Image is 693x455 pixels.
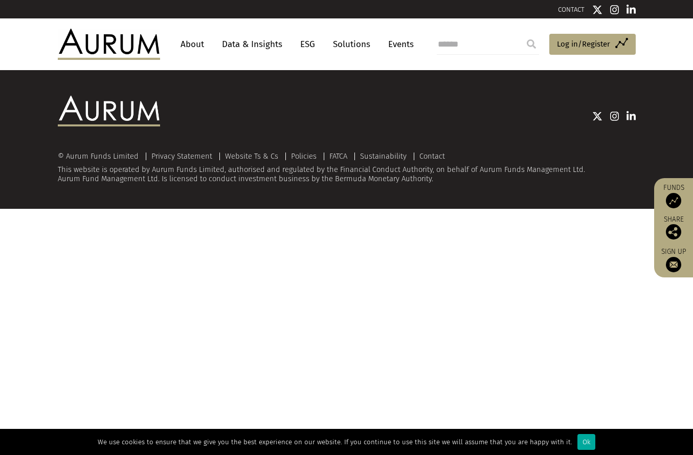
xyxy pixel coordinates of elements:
a: Log in/Register [549,34,636,55]
img: Twitter icon [592,111,602,121]
a: Contact [419,151,445,161]
a: Events [383,35,414,54]
span: Log in/Register [557,38,610,50]
img: Twitter icon [592,5,602,15]
img: Linkedin icon [627,5,636,15]
img: Aurum [58,29,160,59]
a: Solutions [328,35,375,54]
a: About [175,35,209,54]
input: Submit [521,34,542,54]
a: Data & Insights [217,35,287,54]
div: © Aurum Funds Limited [58,153,144,160]
a: Website Ts & Cs [225,151,278,161]
a: CONTACT [558,6,585,13]
img: Aurum Logo [58,96,160,126]
img: Instagram icon [610,5,619,15]
img: Access Funds [666,193,681,208]
img: Instagram icon [610,111,619,121]
a: FATCA [329,151,347,161]
img: Linkedin icon [627,111,636,121]
a: Policies [291,151,317,161]
a: Privacy Statement [151,151,212,161]
a: ESG [295,35,320,54]
a: Sustainability [360,151,407,161]
a: Funds [659,183,688,208]
div: This website is operated by Aurum Funds Limited, authorised and regulated by the Financial Conduc... [58,152,636,183]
